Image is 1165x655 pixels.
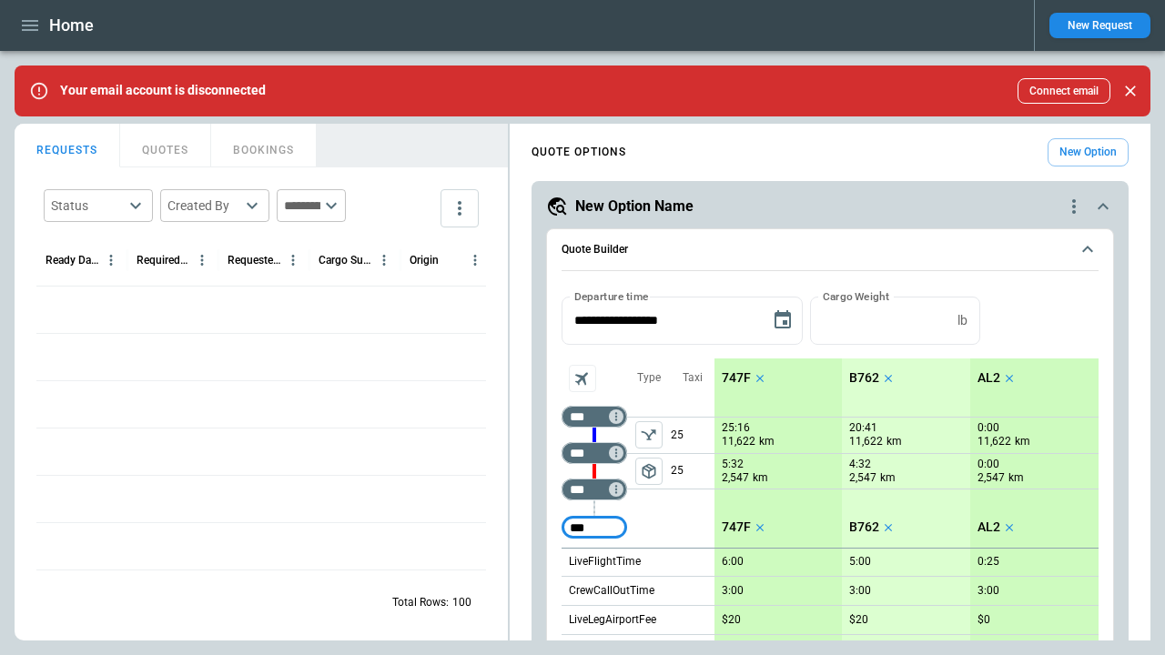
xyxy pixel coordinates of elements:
[635,458,663,485] span: Type of sector
[562,517,627,539] div: Too short
[319,254,372,267] div: Cargo Summary
[562,479,627,500] div: Too short
[978,613,990,627] p: $0
[575,196,694,217] h5: New Option Name
[635,458,663,485] button: left aligned
[51,196,124,215] div: Status
[759,434,775,449] p: km
[49,15,94,36] h1: Home
[441,189,479,227] button: more
[978,584,999,598] p: 3:00
[849,613,868,627] p: $20
[722,519,751,535] p: 747F
[635,421,663,448] button: left aligned
[546,196,1114,217] button: New Option Namequote-option-actions
[372,248,396,272] button: Cargo Summary column menu
[1063,196,1085,217] div: quote-option-actions
[978,470,1005,486] p: 2,547
[753,470,768,486] p: km
[569,365,596,392] span: Aircraft selection
[15,124,120,167] button: REQUESTS
[823,288,889,304] label: Cargo Weight
[1118,78,1143,104] button: Close
[849,519,879,535] p: B762
[46,254,99,267] div: Ready Date & Time (UTC)
[957,313,967,328] p: lb
[562,229,1099,271] button: Quote Builder
[880,470,896,486] p: km
[978,458,999,471] p: 0:00
[722,421,750,435] p: 25:16
[640,462,658,480] span: package_2
[1118,71,1143,111] div: dismiss
[190,248,214,272] button: Required Date & Time (UTC) column menu
[228,254,281,267] div: Requested Route
[569,554,641,569] p: LiveFlightTime
[1008,470,1024,486] p: km
[211,124,317,167] button: BOOKINGS
[1018,78,1110,104] button: Connect email
[765,302,801,338] button: Choose date, selected date is Sep 16, 2025
[849,421,877,435] p: 20:41
[722,470,749,486] p: 2,547
[532,148,626,156] h4: QUOTE OPTIONS
[569,612,656,628] p: LiveLegAirportFee
[1048,138,1129,166] button: New Option
[281,248,305,272] button: Requested Route column menu
[978,421,999,435] p: 0:00
[137,254,190,267] div: Required Date & Time (UTC)
[849,458,871,471] p: 4:32
[722,370,751,386] p: 747F
[562,442,627,464] div: Too short
[671,418,714,453] p: 25
[1049,13,1150,38] button: New Request
[722,555,744,569] p: 6:00
[849,584,871,598] p: 3:00
[722,458,744,471] p: 5:32
[167,196,240,215] div: Created By
[722,613,741,627] p: $20
[683,370,703,386] p: Taxi
[671,454,714,489] p: 25
[978,434,1011,449] p: 11,622
[978,555,999,569] p: 0:25
[886,434,902,449] p: km
[569,583,654,599] p: CrewCallOutTime
[392,595,449,610] p: Total Rows:
[562,244,628,256] h6: Quote Builder
[978,519,1000,535] p: AL2
[574,288,649,304] label: Departure time
[849,470,876,486] p: 2,547
[849,434,883,449] p: 11,622
[849,555,871,569] p: 5:00
[722,584,744,598] p: 3:00
[1015,434,1030,449] p: km
[635,421,663,448] span: Type of sector
[120,124,211,167] button: QUOTES
[452,595,471,610] p: 100
[410,254,439,267] div: Origin
[849,370,879,386] p: B762
[60,83,266,98] p: Your email account is disconnected
[99,248,123,272] button: Ready Date & Time (UTC) column menu
[463,248,487,272] button: Origin column menu
[562,406,627,428] div: Too short
[722,434,755,449] p: 11,622
[978,370,1000,386] p: AL2
[637,370,661,386] p: Type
